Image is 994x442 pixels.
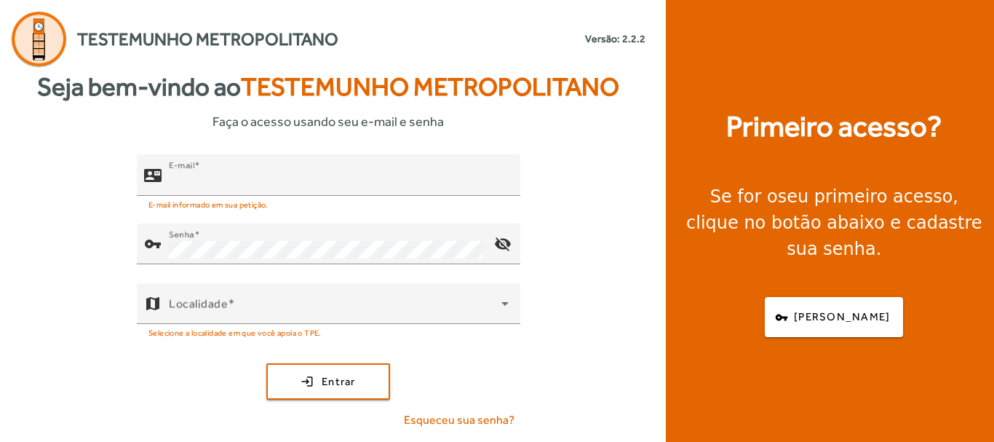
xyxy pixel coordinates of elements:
span: Testemunho Metropolitano [77,26,338,52]
small: Versão: 2.2.2 [585,31,645,47]
div: Se for o , clique no botão abaixo e cadastre sua senha. [683,183,985,262]
strong: seu primeiro acesso [778,186,953,207]
mat-icon: vpn_key [144,235,162,253]
mat-hint: E-mail informado em sua petição. [148,196,269,212]
span: Testemunho Metropolitano [241,72,619,101]
mat-label: Senha [169,229,194,240]
mat-label: Localidade [169,297,228,311]
span: [PERSON_NAME] [794,309,890,325]
span: Entrar [322,374,356,390]
span: Faça o acesso usando seu e-mail e senha [212,111,444,131]
img: Logo Agenda [12,12,66,66]
strong: Seja bem-vindo ao [37,68,619,106]
mat-label: E-mail [169,160,194,170]
mat-hint: Selecione a localidade em que você apoia o TPE. [148,324,322,340]
mat-icon: visibility_off [485,226,520,261]
mat-icon: contact_mail [144,167,162,184]
button: Entrar [266,363,390,400]
span: Esqueceu sua senha? [404,411,514,429]
strong: Primeiro acesso? [726,105,942,149]
mat-icon: map [144,295,162,312]
button: [PERSON_NAME] [765,297,903,337]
